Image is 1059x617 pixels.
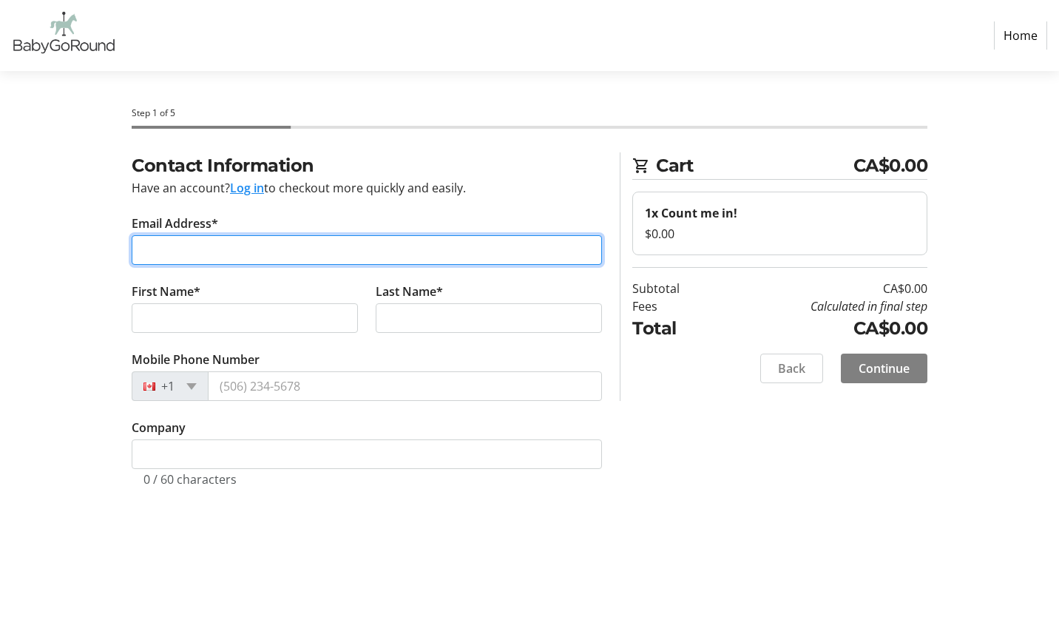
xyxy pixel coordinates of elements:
div: Have an account? to checkout more quickly and easily. [132,179,602,197]
strong: 1x Count me in! [645,205,737,221]
span: CA$0.00 [853,152,928,179]
button: Back [760,354,823,383]
span: Cart [656,152,853,179]
img: BabyGoRound's Logo [12,6,117,65]
tr-character-limit: 0 / 60 characters [143,471,237,488]
a: Home [994,21,1047,50]
input: (506) 234-5678 [208,371,602,401]
div: Step 1 of 5 [132,107,927,120]
span: Back [778,360,805,377]
div: $0.00 [645,225,915,243]
label: Company [132,419,186,436]
label: First Name* [132,283,200,300]
td: Total [632,315,717,342]
td: Subtotal [632,280,717,297]
td: Fees [632,297,717,315]
label: Last Name* [376,283,443,300]
label: Mobile Phone Number [132,351,260,368]
label: Email Address* [132,215,218,232]
h2: Contact Information [132,152,602,179]
button: Log in [230,179,264,197]
td: Calculated in final step [717,297,927,315]
td: CA$0.00 [717,280,927,297]
span: Continue [859,360,910,377]
button: Continue [841,354,927,383]
td: CA$0.00 [717,315,927,342]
